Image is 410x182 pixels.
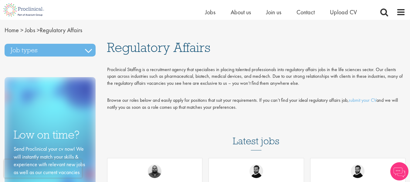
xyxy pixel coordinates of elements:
a: Join us [266,8,281,16]
a: submit your CV [349,97,376,103]
img: Chatbot [390,162,408,180]
img: Nick Walker [351,164,364,178]
span: Regulatory Affairs [5,26,82,34]
span: > [20,26,23,34]
img: Ashley Bennett [148,164,161,178]
a: breadcrumb link to Home [5,26,19,34]
div: Proclinical Staffing is a recruitment agency that specialises in placing talented professionals i... [107,66,405,87]
span: Regulatory Affairs [107,39,210,56]
a: Upload CV [330,8,357,16]
a: About us [231,8,251,16]
span: > [37,26,40,34]
div: Browse our roles below and easily apply for positions that suit your requirements. If you can’t f... [107,97,405,111]
h3: Latest jobs [233,121,280,150]
iframe: reCAPTCHA [4,160,82,178]
img: Nick Walker [249,164,263,178]
h3: Job types [5,44,96,57]
a: breadcrumb link to Jobs [25,26,35,34]
h3: Low on time? [14,129,86,141]
a: Contact [296,8,315,16]
a: Jobs [205,8,215,16]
